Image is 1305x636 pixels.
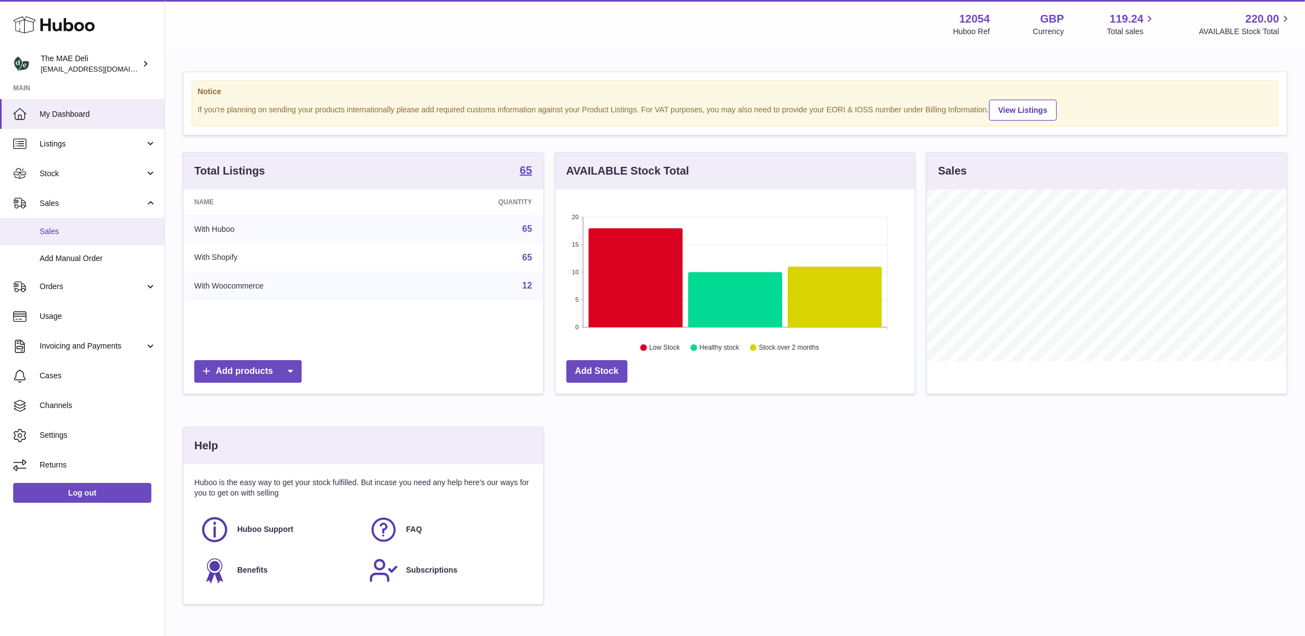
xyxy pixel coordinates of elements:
span: Sales [40,226,156,237]
th: Name [183,189,407,215]
a: 65 [522,253,532,262]
span: Orders [40,281,145,292]
text: Stock over 2 months [759,344,819,352]
a: Add products [194,360,302,383]
p: Huboo is the easy way to get your stock fulfilled. But incase you need any help here's our ways f... [194,477,532,498]
text: 15 [572,241,578,248]
a: 65 [520,165,532,178]
span: Total sales [1107,26,1156,37]
span: AVAILABLE Stock Total [1199,26,1292,37]
span: Sales [40,198,145,209]
text: 10 [572,269,578,275]
div: Currency [1033,26,1064,37]
h3: Help [194,438,218,453]
span: Returns [40,460,156,470]
a: 119.24 Total sales [1107,12,1156,37]
span: [EMAIL_ADDRESS][DOMAIN_NAME] [41,64,162,73]
h3: AVAILABLE Stock Total [566,164,689,178]
a: Huboo Support [200,515,358,545]
div: Huboo Ref [953,26,990,37]
text: 20 [572,214,578,220]
span: Cases [40,371,156,381]
a: FAQ [369,515,527,545]
a: 220.00 AVAILABLE Stock Total [1199,12,1292,37]
span: Stock [40,168,145,179]
a: Add Stock [566,360,627,383]
span: Subscriptions [406,565,457,575]
span: Huboo Support [237,524,293,535]
a: Benefits [200,556,358,585]
a: View Listings [989,100,1057,121]
span: 220.00 [1246,12,1279,26]
text: 0 [575,324,578,330]
th: Quantity [407,189,543,215]
td: With Shopify [183,243,407,272]
a: Log out [13,483,151,503]
strong: Notice [198,86,1273,97]
a: 65 [522,224,532,233]
text: Low Stock [649,344,680,352]
h3: Sales [938,164,967,178]
span: Channels [40,400,156,411]
a: 12 [522,281,532,290]
img: logistics@deliciouslyella.com [13,56,30,72]
span: Invoicing and Payments [40,341,145,351]
span: 119.24 [1110,12,1143,26]
text: 5 [575,296,578,303]
span: Listings [40,139,145,149]
span: Add Manual Order [40,253,156,264]
td: With Huboo [183,215,407,243]
strong: GBP [1040,12,1064,26]
div: If you're planning on sending your products internationally please add required customs informati... [198,98,1273,121]
span: Usage [40,311,156,322]
strong: 12054 [959,12,990,26]
div: The MAE Deli [41,53,140,74]
span: FAQ [406,524,422,535]
td: With Woocommerce [183,271,407,300]
span: Settings [40,430,156,441]
span: My Dashboard [40,109,156,119]
text: Healthy stock [700,344,740,352]
h3: Total Listings [194,164,265,178]
strong: 65 [520,165,532,176]
a: Subscriptions [369,556,527,585]
span: Benefits [237,565,267,575]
